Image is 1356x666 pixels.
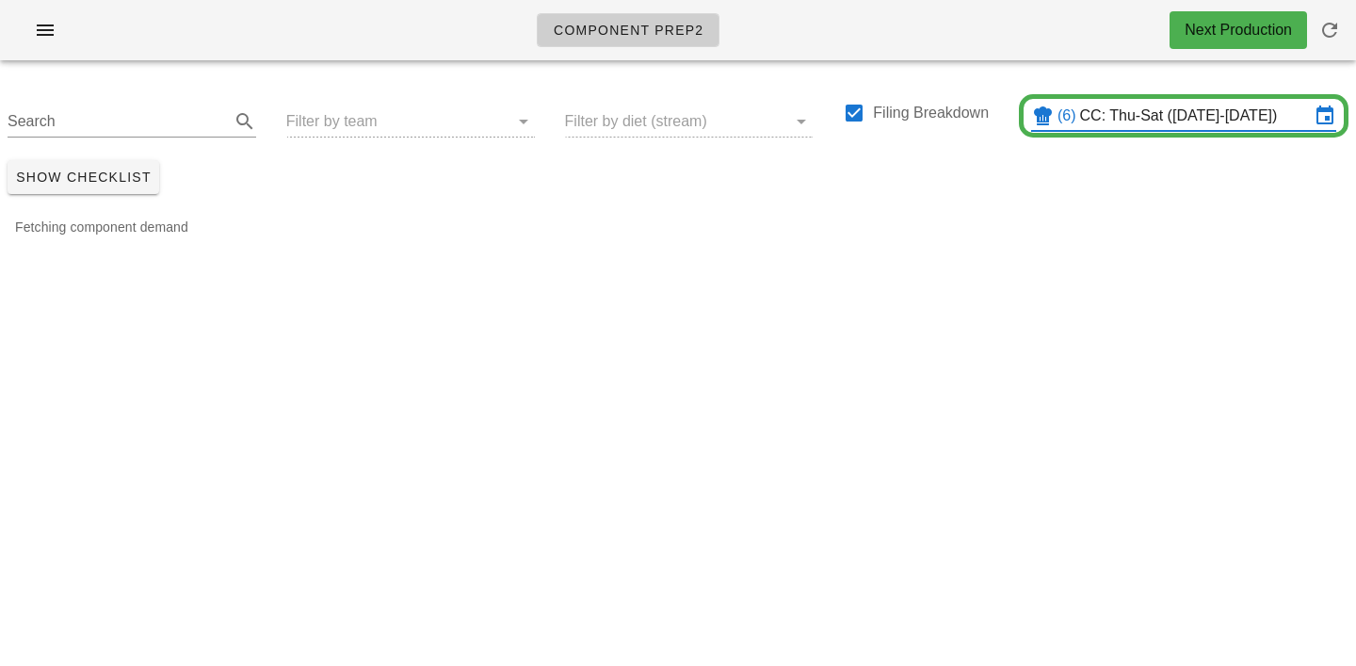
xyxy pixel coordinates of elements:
[1185,19,1292,41] div: Next Production
[15,170,152,185] span: Show Checklist
[8,160,159,194] button: Show Checklist
[1057,106,1080,125] div: (6)
[553,23,704,38] span: Component Prep2
[537,13,720,47] a: Component Prep2
[873,104,989,122] label: Filing Breakdown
